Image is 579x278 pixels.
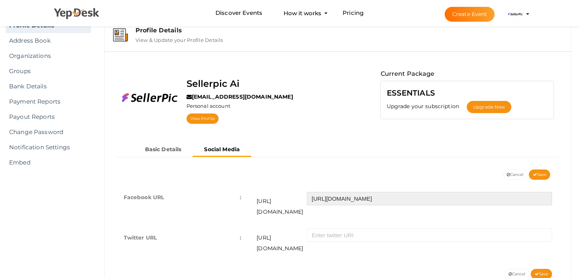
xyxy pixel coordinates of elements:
td: Facebook URL [116,184,249,225]
a: Embed [6,155,91,170]
span: : [240,192,241,203]
label: Personal account [187,102,230,110]
span: [URL][DOMAIN_NAME] [257,192,307,217]
a: Payout Reports [6,109,91,125]
a: Profile Details View & Update your Profile Details [108,37,568,45]
span: Save [533,172,546,177]
a: Organizations [6,48,91,64]
button: Basic Details [134,143,193,156]
a: Payment Reports [6,94,91,109]
button: Social Media [193,143,251,157]
label: Current Package [380,69,434,79]
img: ZCAJIFLX_normal.jpeg [122,69,179,126]
img: event-details.svg [113,28,128,42]
a: Address Book [6,33,91,48]
label: View & Update your Profile Details [136,34,223,43]
span: Save [534,272,548,276]
label: Sellerpic Ai [187,77,240,91]
a: Change Password [6,125,91,140]
b: Social Media [204,146,240,153]
button: Upgrade Now [467,101,511,113]
span: [URL][DOMAIN_NAME] [257,228,307,254]
b: Basic Details [145,146,182,153]
label: [EMAIL_ADDRESS][DOMAIN_NAME] [187,93,293,101]
a: View Profile [187,113,219,124]
label: ESSENTIALS [386,87,435,99]
a: Discover Events [215,6,262,20]
button: Create Event [445,7,495,22]
a: Pricing [343,6,364,20]
img: ZCAJIFLX_small.jpeg [508,6,523,22]
a: Bank Details [6,79,91,94]
button: Save [529,169,550,180]
span: : [240,232,241,243]
a: Notification Settings [6,140,91,155]
div: Profile Details [136,27,563,34]
label: Upgrade your subscription [386,102,467,110]
a: Groups [6,64,91,79]
td: Twitter URL [116,225,249,261]
button: How it works [281,6,324,20]
input: Enter Facebook URI [307,192,552,205]
button: Cancel [503,169,528,180]
input: Enter twitter URI [307,228,552,242]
